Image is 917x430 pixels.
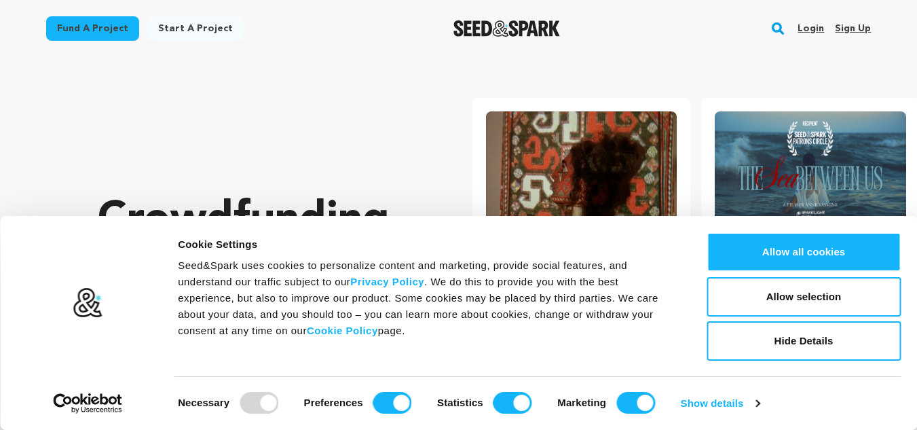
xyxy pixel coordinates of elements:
[73,287,103,319] img: logo
[178,236,676,253] div: Cookie Settings
[437,397,483,408] strong: Statistics
[98,194,418,357] p: Crowdfunding that .
[29,393,147,414] a: Usercentrics Cookiebot - opens in a new window
[557,397,606,408] strong: Marketing
[307,325,378,336] a: Cookie Policy
[453,20,560,37] img: Seed&Spark Logo Dark Mode
[707,232,901,272] button: Allow all cookies
[304,397,363,408] strong: Preferences
[147,16,244,41] a: Start a project
[715,111,906,242] img: The Sea Between Us image
[798,18,824,39] a: Login
[177,387,178,387] legend: Consent Selection
[486,111,677,242] img: The Dragon Under Our Feet image
[707,277,901,317] button: Allow selection
[46,16,139,41] a: Fund a project
[453,20,560,37] a: Seed&Spark Homepage
[178,257,676,339] div: Seed&Spark uses cookies to personalize content and marketing, provide social features, and unders...
[681,393,760,414] a: Show details
[835,18,871,39] a: Sign up
[350,276,424,287] a: Privacy Policy
[178,397,229,408] strong: Necessary
[707,321,901,361] button: Hide Details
